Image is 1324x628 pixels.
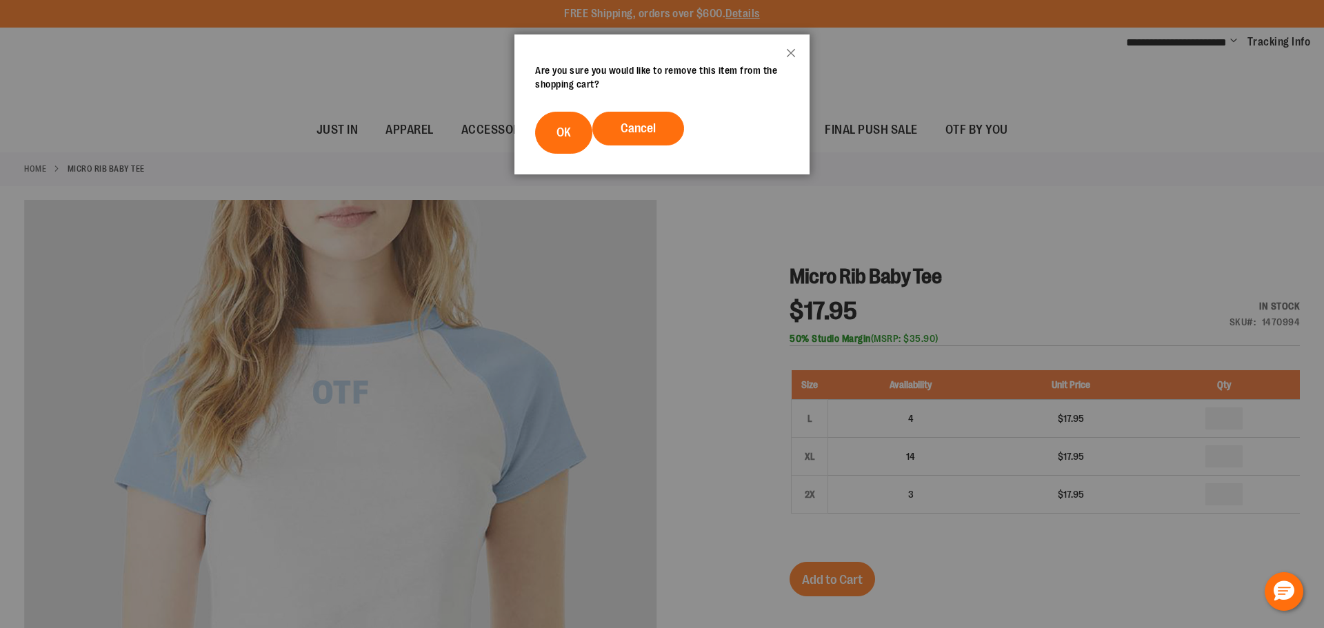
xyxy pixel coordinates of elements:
[1265,572,1303,611] button: Hello, have a question? Let’s chat.
[556,125,571,139] span: OK
[592,112,684,145] button: Cancel
[535,112,592,154] button: OK
[535,63,789,91] div: Are you sure you would like to remove this item from the shopping cart?
[621,121,656,135] span: Cancel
